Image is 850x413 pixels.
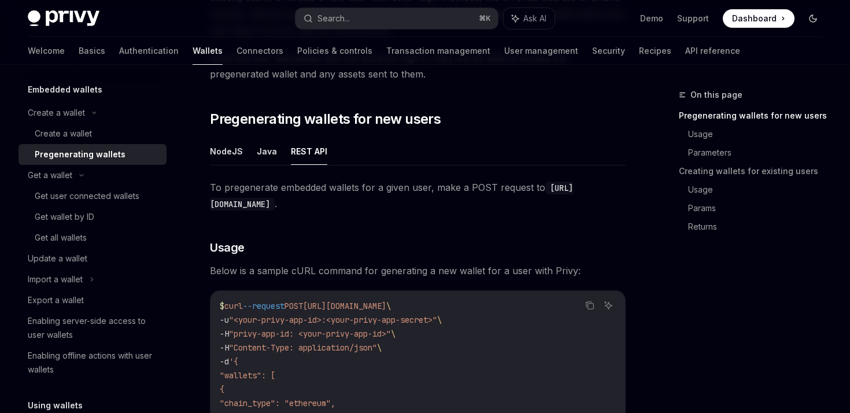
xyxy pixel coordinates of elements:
[601,298,616,313] button: Ask AI
[504,8,555,29] button: Ask AI
[377,342,382,353] span: \
[386,301,391,311] span: \
[220,384,224,394] span: {
[210,239,245,256] span: Usage
[220,342,229,353] span: -H
[582,298,597,313] button: Copy the contents from the code block
[79,37,105,65] a: Basics
[437,315,442,325] span: \
[284,301,303,311] span: POST
[210,110,441,128] span: Pregenerating wallets for new users
[640,13,663,24] a: Demo
[677,13,709,24] a: Support
[28,399,83,412] h5: Using wallets
[688,217,831,236] a: Returns
[504,37,578,65] a: User management
[243,301,284,311] span: --request
[220,301,224,311] span: $
[229,315,437,325] span: "<your-privy-app-id>:<your-privy-app-secret>"
[295,8,497,29] button: Search...⌘K
[224,301,243,311] span: curl
[688,125,831,143] a: Usage
[297,37,372,65] a: Policies & controls
[804,9,822,28] button: Toggle dark mode
[690,88,742,102] span: On this page
[210,50,626,82] span: Once the user associated with the account logs in, they will be able to access the pregenerated w...
[391,329,396,339] span: \
[723,9,794,28] a: Dashboard
[19,311,167,345] a: Enabling server-side access to user wallets
[28,349,160,377] div: Enabling offline actions with user wallets
[479,14,491,23] span: ⌘ K
[193,37,223,65] a: Wallets
[35,127,92,141] div: Create a wallet
[19,144,167,165] a: Pregenerating wallets
[236,37,283,65] a: Connectors
[732,13,777,24] span: Dashboard
[592,37,625,65] a: Security
[28,83,102,97] h5: Embedded wallets
[119,37,179,65] a: Authentication
[28,314,160,342] div: Enabling server-side access to user wallets
[317,12,350,25] div: Search...
[28,293,84,307] div: Export a wallet
[28,168,72,182] div: Get a wallet
[523,13,546,24] span: Ask AI
[28,37,65,65] a: Welcome
[639,37,671,65] a: Recipes
[229,356,238,367] span: '{
[35,189,139,203] div: Get user connected wallets
[19,207,167,227] a: Get wallet by ID
[28,252,87,265] div: Update a wallet
[291,138,327,165] button: REST API
[210,263,626,279] span: Below is a sample cURL command for generating a new wallet for a user with Privy:
[688,180,831,199] a: Usage
[386,37,490,65] a: Transaction management
[220,315,229,325] span: -u
[229,342,377,353] span: "Content-Type: application/json"
[35,210,94,224] div: Get wallet by ID
[19,290,167,311] a: Export a wallet
[28,106,85,120] div: Create a wallet
[229,329,391,339] span: "privy-app-id: <your-privy-app-id>"
[220,398,335,408] span: "chain_type": "ethereum",
[19,345,167,380] a: Enabling offline actions with user wallets
[19,227,167,248] a: Get all wallets
[220,356,229,367] span: -d
[28,272,83,286] div: Import a wallet
[35,231,87,245] div: Get all wallets
[19,186,167,207] a: Get user connected wallets
[210,138,243,165] button: NodeJS
[257,138,277,165] button: Java
[220,329,229,339] span: -H
[679,162,831,180] a: Creating wallets for existing users
[679,106,831,125] a: Pregenerating wallets for new users
[303,301,386,311] span: [URL][DOMAIN_NAME]
[688,143,831,162] a: Parameters
[35,147,125,161] div: Pregenerating wallets
[688,199,831,217] a: Params
[685,37,740,65] a: API reference
[210,179,626,212] span: To pregenerate embedded wallets for a given user, make a POST request to .
[19,123,167,144] a: Create a wallet
[19,248,167,269] a: Update a wallet
[28,10,99,27] img: dark logo
[220,370,275,381] span: "wallets": [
